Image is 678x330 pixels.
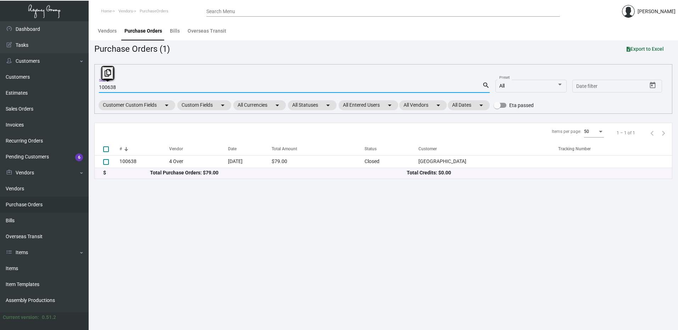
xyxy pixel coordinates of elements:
[94,43,170,55] div: Purchase Orders (1)
[105,69,111,77] i: Copy
[120,146,169,152] div: #
[228,146,272,152] div: Date
[324,101,332,110] mat-icon: arrow_drop_down
[482,81,490,90] mat-icon: search
[124,27,162,35] div: Purchase Orders
[365,146,418,152] div: Status
[169,155,228,168] td: 4 Over
[499,83,505,89] span: All
[218,101,227,110] mat-icon: arrow_drop_down
[576,84,598,89] input: Start date
[3,314,39,321] div: Current version:
[120,146,122,152] div: #
[140,9,168,13] span: PurchaseOrders
[604,84,638,89] input: End date
[272,146,365,152] div: Total Amount
[169,146,228,152] div: Vendor
[365,155,418,168] td: Closed
[558,146,672,152] div: Tracking Number
[646,127,658,139] button: Previous page
[233,100,286,110] mat-chip: All Currencies
[584,129,604,134] mat-select: Items per page:
[407,169,663,177] div: Total Credits: $0.00
[627,46,664,52] span: Export to Excel
[385,101,394,110] mat-icon: arrow_drop_down
[558,146,591,152] div: Tracking Number
[584,129,589,134] span: 50
[273,101,282,110] mat-icon: arrow_drop_down
[170,27,180,35] div: Bills
[99,100,175,110] mat-chip: Customer Custom Fields
[638,8,676,15] div: [PERSON_NAME]
[169,146,183,152] div: Vendor
[339,100,398,110] mat-chip: All Entered Users
[177,100,231,110] mat-chip: Custom Fields
[228,146,237,152] div: Date
[288,100,337,110] mat-chip: All Statuses
[272,146,297,152] div: Total Amount
[622,5,635,18] img: admin@bootstrapmaster.com
[448,100,490,110] mat-chip: All Dates
[272,155,365,168] td: $79.00
[552,128,581,135] div: Items per page:
[103,169,150,177] div: $
[621,43,669,55] button: Export to Excel
[101,9,112,13] span: Home
[118,9,133,13] span: Vendors
[150,169,407,177] div: Total Purchase Orders: $79.00
[418,155,558,168] td: [GEOGRAPHIC_DATA]
[162,101,171,110] mat-icon: arrow_drop_down
[228,155,272,168] td: [DATE]
[365,146,377,152] div: Status
[477,101,485,110] mat-icon: arrow_drop_down
[509,101,534,110] span: Eta passed
[188,27,226,35] div: Overseas Transit
[658,127,669,139] button: Next page
[617,130,635,136] div: 1 – 1 of 1
[120,155,169,168] td: 100638
[98,27,117,35] div: Vendors
[418,146,558,152] div: Customer
[647,80,658,91] button: Open calendar
[399,100,447,110] mat-chip: All Vendors
[42,314,56,321] div: 0.51.2
[434,101,443,110] mat-icon: arrow_drop_down
[418,146,437,152] div: Customer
